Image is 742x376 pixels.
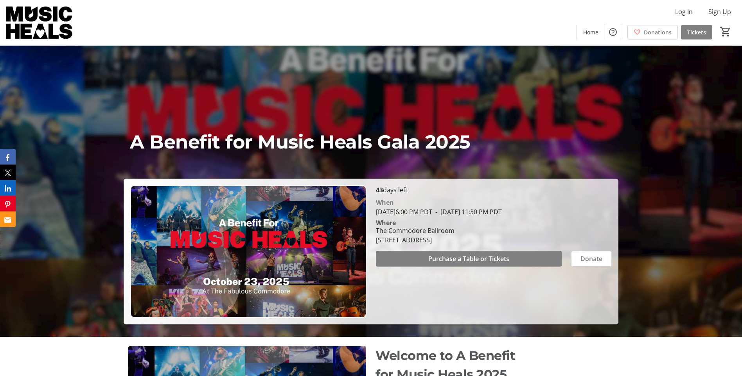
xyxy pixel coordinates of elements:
img: Music Heals Charitable Foundation's Logo [5,3,74,42]
button: Sign Up [702,5,737,18]
span: [DATE] 6:00 PM PDT [376,208,432,216]
div: [STREET_ADDRESS] [376,235,455,245]
button: Donate [571,251,612,267]
span: [DATE] 11:30 PM PDT [432,208,502,216]
div: Where [376,220,396,226]
span: Donate [580,254,602,263]
span: A Benefit for Music Heals Gala 2025 [130,131,471,153]
span: Purchase a Table or Tickets [428,254,509,263]
img: Campaign CTA Media Photo [130,185,366,318]
span: Tickets [687,28,706,36]
button: Purchase a Table or Tickets [376,251,562,267]
a: Home [577,25,605,39]
a: Donations [627,25,678,39]
button: Help [605,24,621,40]
p: days left [376,185,612,195]
div: The Commodore Ballroom [376,226,455,235]
button: Log In [669,5,699,18]
span: Donations [644,28,672,36]
p: Welcome to A Benefit [375,346,613,365]
a: Tickets [681,25,712,39]
span: Home [583,28,598,36]
span: 43 [376,186,383,194]
span: - [432,208,440,216]
span: Log In [675,7,693,16]
span: Sign Up [708,7,731,16]
button: Cart [719,25,733,39]
div: When [376,198,394,207]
